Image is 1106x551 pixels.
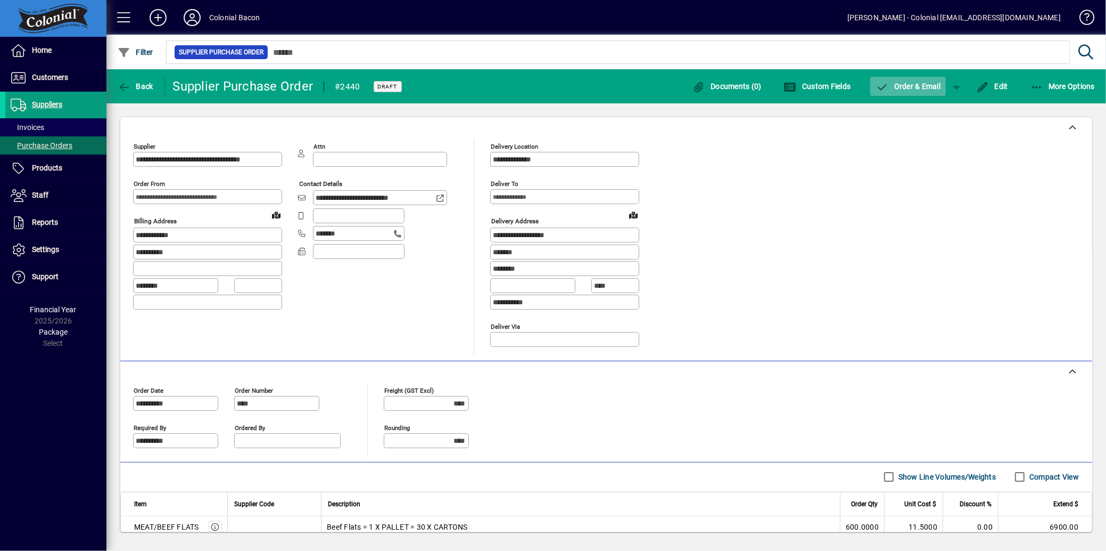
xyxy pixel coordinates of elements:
[32,272,59,281] span: Support
[134,424,166,431] mat-label: Required by
[5,237,106,263] a: Settings
[235,424,265,431] mat-label: Ordered by
[692,82,762,91] span: Documents (0)
[173,78,313,95] div: Supplier Purchase Order
[106,77,165,96] app-page-header-button: Back
[32,218,58,226] span: Reports
[335,78,360,95] div: #2440
[960,498,992,510] span: Discount %
[5,155,106,182] a: Products
[179,47,263,58] span: Supplier Purchase Order
[234,498,274,510] span: Supplier Code
[784,82,851,91] span: Custom Fields
[134,386,163,394] mat-label: Order date
[5,64,106,91] a: Customers
[32,100,62,109] span: Suppliers
[904,498,936,510] span: Unit Cost $
[973,77,1011,96] button: Edit
[491,180,518,188] mat-label: Deliver To
[625,206,642,223] a: View on map
[32,164,62,172] span: Products
[781,77,854,96] button: Custom Fields
[1071,2,1093,37] a: Knowledge Base
[115,43,156,62] button: Filter
[327,522,468,532] span: Beef Flats = 1 X PALLET = 30 X CARTONS
[5,264,106,290] a: Support
[5,118,106,136] a: Invoices
[5,209,106,236] a: Reports
[943,516,998,538] td: 0.00
[134,180,165,188] mat-label: Order from
[134,143,155,150] mat-label: Supplier
[175,8,209,27] button: Profile
[118,82,153,91] span: Back
[328,498,360,510] span: Description
[115,77,156,96] button: Back
[851,498,878,510] span: Order Qty
[976,82,1008,91] span: Edit
[491,322,520,330] mat-label: Deliver via
[5,37,106,64] a: Home
[30,305,77,314] span: Financial Year
[209,9,260,26] div: Colonial Bacon
[1030,82,1095,91] span: More Options
[134,498,147,510] span: Item
[313,143,325,150] mat-label: Attn
[847,9,1061,26] div: [PERSON_NAME] - Colonial [EMAIL_ADDRESS][DOMAIN_NAME]
[268,206,285,223] a: View on map
[1028,77,1098,96] button: More Options
[141,8,175,27] button: Add
[384,424,410,431] mat-label: Rounding
[378,83,398,90] span: Draft
[5,136,106,155] a: Purchase Orders
[235,386,273,394] mat-label: Order number
[32,46,52,54] span: Home
[896,472,996,482] label: Show Line Volumes/Weights
[840,516,884,538] td: 600.0000
[1027,472,1079,482] label: Compact View
[1053,498,1078,510] span: Extend $
[5,182,106,209] a: Staff
[32,191,48,199] span: Staff
[998,516,1092,538] td: 6900.00
[491,143,538,150] mat-label: Delivery Location
[884,516,943,538] td: 11.5000
[11,123,44,132] span: Invoices
[384,386,434,394] mat-label: Freight (GST excl)
[32,245,59,254] span: Settings
[870,77,946,96] button: Order & Email
[118,48,153,56] span: Filter
[134,522,199,532] div: MEAT/BEEF FLATS
[32,73,68,82] span: Customers
[690,77,764,96] button: Documents (0)
[39,328,68,336] span: Package
[876,82,940,91] span: Order & Email
[11,141,72,150] span: Purchase Orders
